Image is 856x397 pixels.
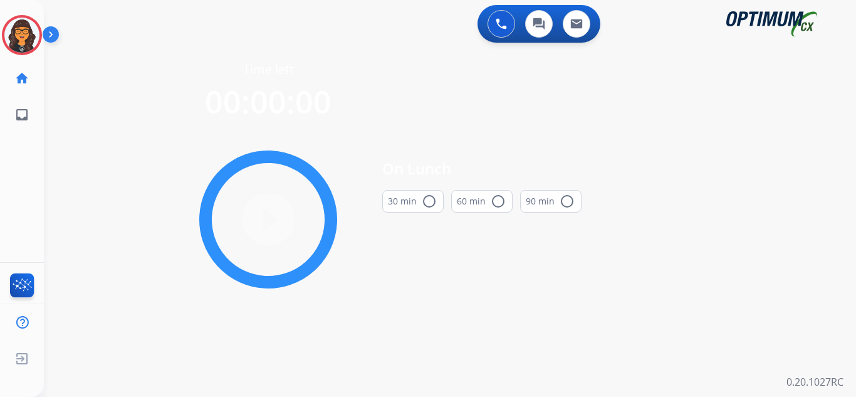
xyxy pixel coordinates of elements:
mat-icon: inbox [14,107,29,122]
span: Time left [243,61,294,78]
mat-icon: home [14,71,29,86]
mat-icon: radio_button_unchecked [560,194,575,209]
button: 30 min [382,190,444,213]
span: 00:00:00 [205,80,331,123]
button: 90 min [520,190,582,213]
p: 0.20.1027RC [786,374,843,389]
mat-icon: radio_button_unchecked [422,194,437,209]
span: On Lunch [382,157,582,180]
img: avatar [4,18,39,53]
mat-icon: radio_button_unchecked [491,194,506,209]
button: 60 min [451,190,513,213]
